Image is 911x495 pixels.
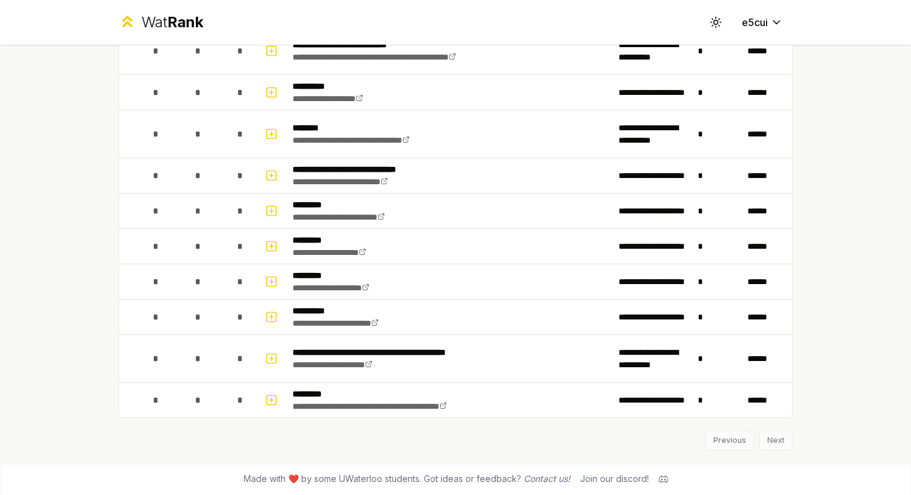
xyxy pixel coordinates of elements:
[244,473,570,485] span: Made with ❤️ by some UWaterloo students. Got ideas or feedback?
[580,473,649,485] div: Join our discord!
[524,473,570,484] a: Contact us!
[118,12,203,32] a: WatRank
[742,15,768,30] span: e5cui
[141,12,203,32] div: Wat
[732,11,793,33] button: e5cui
[167,13,203,31] span: Rank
